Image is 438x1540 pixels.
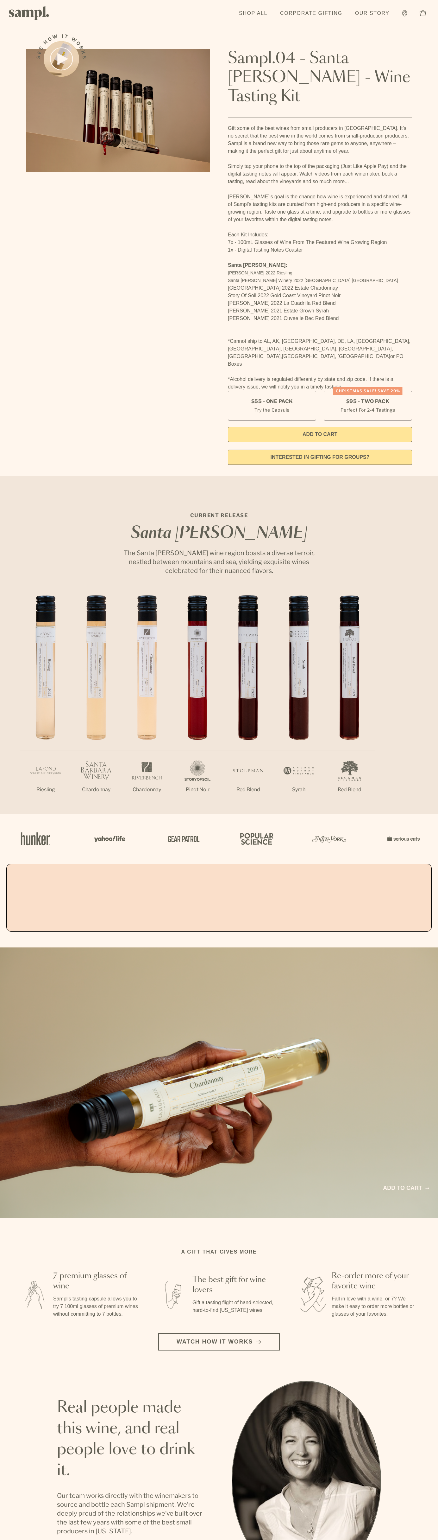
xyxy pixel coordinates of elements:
p: Chardonnay [71,786,122,793]
p: Gift a tasting flight of hand-selected, hard-to-find [US_STATE] wines. [192,1299,278,1314]
li: Story Of Soil 2022 Gold Coast Vineyard Pinot Noir [228,292,412,299]
p: Pinot Noir [172,786,223,793]
p: Fall in love with a wine, or 7? We make it easy to order more bottles or glasses of your favorites. [332,1295,418,1318]
h3: The best gift for wine lovers [192,1275,278,1295]
a: Add to cart [383,1184,429,1192]
span: Santa [PERSON_NAME] Winery 2022 [GEOGRAPHIC_DATA] [GEOGRAPHIC_DATA] [228,278,398,283]
a: interested in gifting for groups? [228,450,412,465]
img: Artboard_5_7fdae55a-36fd-43f7-8bfd-f74a06a2878e_x450.png [163,825,201,852]
p: Sampl's tasting capsule allows you to try 7 100ml glasses of premium wines without committing to ... [53,1295,139,1318]
img: Sampl logo [9,6,49,20]
span: [GEOGRAPHIC_DATA], [GEOGRAPHIC_DATA] [282,354,390,359]
span: $55 - One Pack [251,398,293,405]
strong: Santa [PERSON_NAME]: [228,262,287,268]
button: See how it works [44,41,79,77]
li: [PERSON_NAME] 2021 Estate Grown Syrah [228,307,412,315]
a: Corporate Gifting [277,6,346,20]
li: [GEOGRAPHIC_DATA] 2022 Estate Chardonnay [228,284,412,292]
small: Perfect For 2-4 Tastings [341,407,395,413]
img: Artboard_3_0b291449-6e8c-4d07-b2c2-3f3601a19cd1_x450.png [310,825,348,852]
a: Shop All [236,6,271,20]
span: $95 - Two Pack [346,398,390,405]
p: CURRENT RELEASE [118,512,320,519]
h3: Re-order more of your favorite wine [332,1271,418,1291]
small: Try the Capsule [254,407,290,413]
em: Santa [PERSON_NAME] [131,526,307,541]
span: [PERSON_NAME] 2022 Riesling [228,270,292,275]
h3: 7 premium glasses of wine [53,1271,139,1291]
p: The Santa [PERSON_NAME] wine region boasts a diverse terroir, nestled between mountains and sea, ... [118,549,320,575]
button: Add to Cart [228,427,412,442]
h1: Sampl.04 - Santa [PERSON_NAME] - Wine Tasting Kit [228,49,412,106]
span: , [281,354,282,359]
button: Watch how it works [158,1333,280,1351]
p: Syrah [273,786,324,793]
p: Red Blend [223,786,273,793]
p: Chardonnay [122,786,172,793]
img: Artboard_4_28b4d326-c26e-48f9-9c80-911f17d6414e_x450.png [237,825,275,852]
img: Sampl.04 - Santa Barbara - Wine Tasting Kit [26,49,210,172]
img: Artboard_1_c8cd28af-0030-4af1-819c-248e302c7f06_x450.png [16,825,54,852]
li: [PERSON_NAME] 2022 La Cuadrilla Red Blend [228,299,412,307]
h2: A gift that gives more [181,1248,257,1256]
li: [PERSON_NAME] 2021 Cuvee le Bec Red Blend [228,315,412,322]
div: Gift some of the best wines from small producers in [GEOGRAPHIC_DATA]. It’s no secret that the be... [228,125,412,391]
a: Our Story [352,6,393,20]
p: Our team works directly with the winemakers to source and bottle each Sampl shipment. We’re deepl... [57,1491,206,1536]
h2: Real people made this wine, and real people love to drink it. [57,1397,206,1481]
img: Artboard_6_04f9a106-072f-468a-bdd7-f11783b05722_x450.png [90,825,128,852]
p: Riesling [20,786,71,793]
p: Red Blend [324,786,375,793]
img: Artboard_7_5b34974b-f019-449e-91fb-745f8d0877ee_x450.png [384,825,422,852]
div: Christmas SALE! Save 20% [333,387,403,395]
